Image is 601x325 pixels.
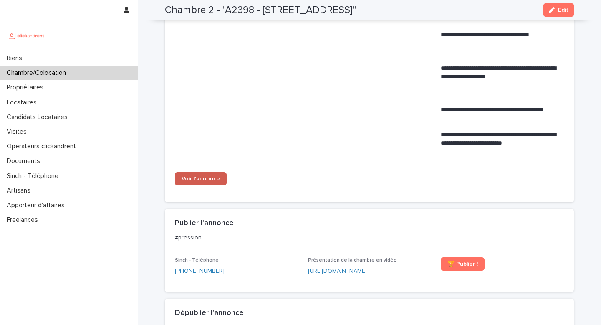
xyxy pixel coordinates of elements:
[175,268,225,274] ringoverc2c-number-84e06f14122c: [PHONE_NUMBER]
[175,172,227,185] a: Voir l'annonce
[175,267,225,276] a: [PHONE_NUMBER]
[558,7,568,13] span: Edit
[447,261,478,267] span: 🏆 Publier !
[3,84,50,91] p: Propriétaires
[175,309,244,318] h2: Dépublier l'annonce
[175,258,219,263] span: Sinch - Téléphone
[3,172,65,180] p: Sinch - Téléphone
[441,257,485,271] a: 🏆 Publier !
[3,54,29,62] p: Biens
[175,268,225,274] ringoverc2c-84e06f14122c: Call with Ringover
[308,258,397,263] span: Présentation de la chambre en vidéo
[3,142,83,150] p: Operateurs clickandrent
[543,3,574,17] button: Edit
[175,219,234,228] h2: Publier l'annonce
[3,216,45,224] p: Freelances
[3,201,71,209] p: Apporteur d'affaires
[3,187,37,195] p: Artisans
[3,113,74,121] p: Candidats Locataires
[7,27,47,44] img: UCB0brd3T0yccxBKYDjQ
[3,128,33,136] p: Visites
[3,157,47,165] p: Documents
[165,4,356,16] h2: Chambre 2 - "A2398 - [STREET_ADDRESS]"
[175,234,561,241] p: #pression
[182,176,220,182] span: Voir l'annonce
[3,69,73,77] p: Chambre/Colocation
[3,99,43,107] p: Locataires
[308,268,367,274] a: [URL][DOMAIN_NAME]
